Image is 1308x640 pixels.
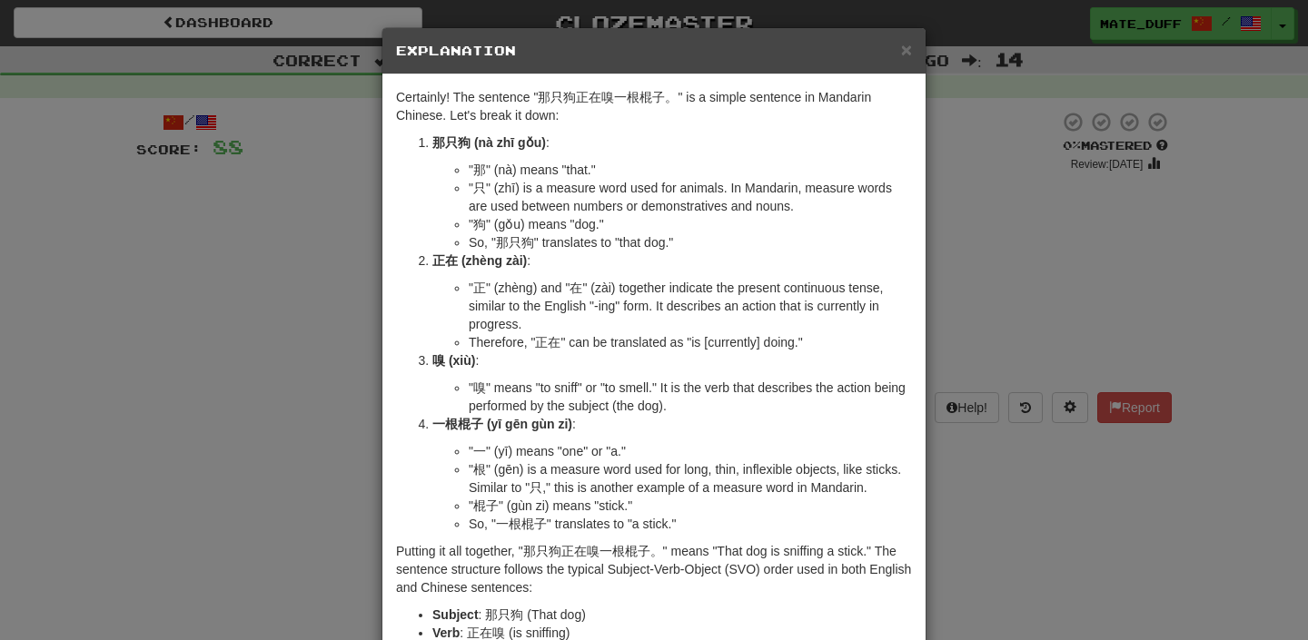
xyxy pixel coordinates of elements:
[469,379,912,415] li: "嗅" means "to sniff" or "to smell." It is the verb that describes the action being performed by t...
[469,279,912,333] li: "正" (zhèng) and "在" (zài) together indicate the present continuous tense, similar to the English ...
[469,179,912,215] li: "只" (zhī) is a measure word used for animals. In Mandarin, measure words are used between numbers...
[432,625,460,640] strong: Verb
[469,497,912,515] li: "棍子" (gùn zi) means "stick."
[432,417,572,431] strong: 一根棍子 (yī gēn gùn zi)
[432,133,912,152] p: :
[469,333,912,351] li: Therefore, "正在" can be translated as "is [currently] doing."
[469,442,912,460] li: "一" (yī) means "one" or "a."
[432,251,912,270] p: :
[396,88,912,124] p: Certainly! The sentence "那只狗正在嗅一根棍子。" is a simple sentence in Mandarin Chinese. Let's break it down:
[432,607,479,622] strong: Subject
[396,42,912,60] h5: Explanation
[469,460,912,497] li: "根" (gēn) is a measure word used for long, thin, inflexible objects, like sticks. Similar to "只,"...
[469,215,912,233] li: "狗" (gǒu) means "dog."
[901,40,912,59] button: Close
[432,415,912,433] p: :
[432,606,912,624] li: : 那只狗 (That dog)
[901,39,912,60] span: ×
[469,161,912,179] li: "那" (nà) means "that."
[396,542,912,596] p: Putting it all together, "那只狗正在嗅一根棍子。" means "That dog is sniffing a stick." The sentence structu...
[469,515,912,533] li: So, "一根棍子" translates to "a stick."
[432,253,527,268] strong: 正在 (zhèng zài)
[432,135,546,150] strong: 那只狗 (nà zhī gǒu)
[432,351,912,369] p: :
[432,353,475,368] strong: 嗅 (xiù)
[469,233,912,251] li: So, "那只狗" translates to "that dog."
